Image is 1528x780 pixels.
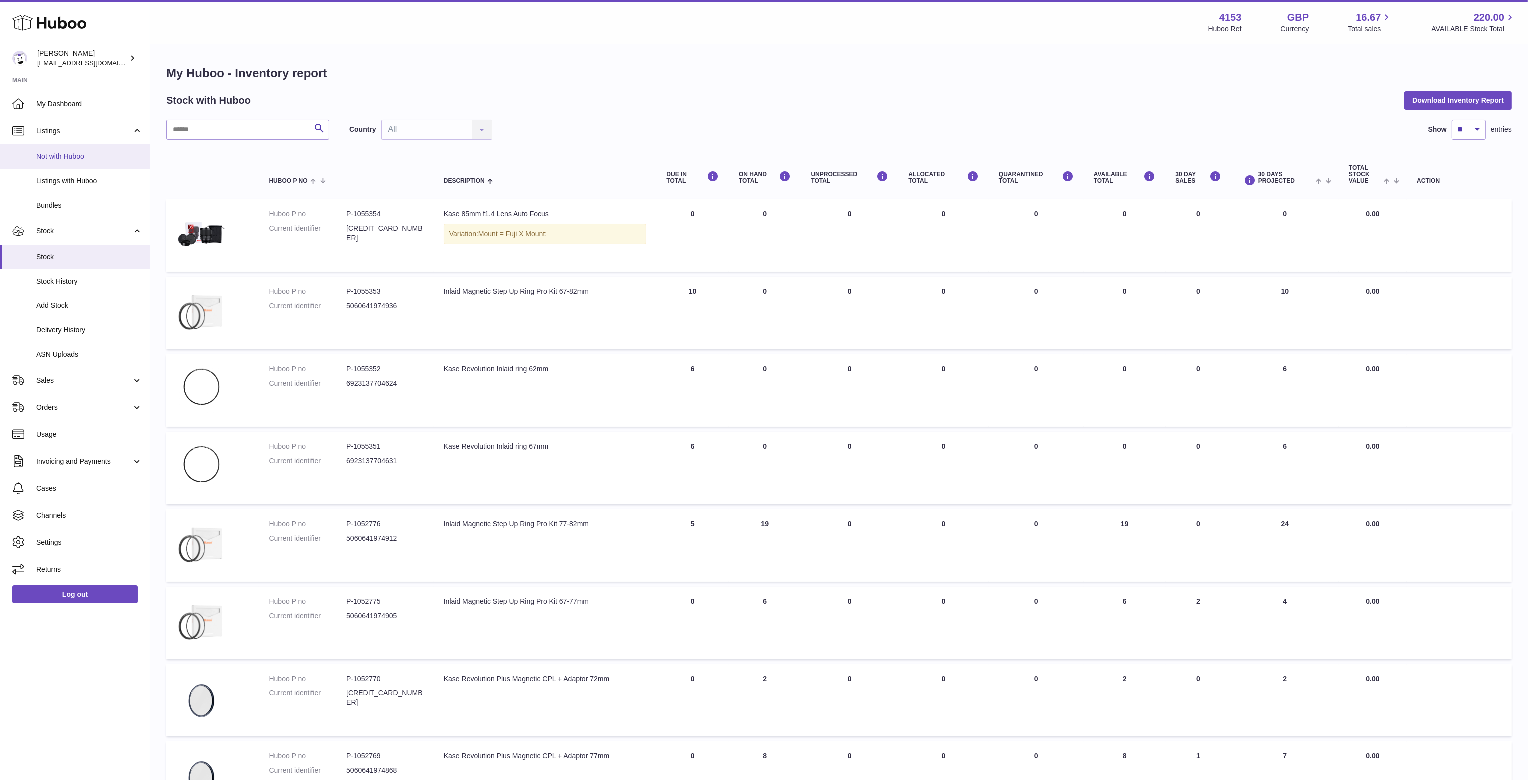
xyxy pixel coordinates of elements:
[36,430,142,439] span: Usage
[1231,664,1339,737] td: 2
[1287,11,1309,24] strong: GBP
[1166,199,1231,272] td: 0
[269,534,346,543] dt: Current identifier
[346,534,424,543] dd: 5060641974912
[1366,675,1380,683] span: 0.00
[729,509,801,582] td: 19
[37,49,127,68] div: [PERSON_NAME]
[1366,210,1380,218] span: 0.00
[269,766,346,775] dt: Current identifier
[729,664,801,737] td: 2
[1094,171,1156,184] div: AVAILABLE Total
[1034,675,1038,683] span: 0
[346,287,424,296] dd: P-1055353
[801,587,899,659] td: 0
[1491,125,1512,134] span: entries
[444,597,647,606] div: Inlaid Magnetic Step Up Ring Pro Kit 67-77mm
[801,199,899,272] td: 0
[36,99,142,109] span: My Dashboard
[1176,171,1221,184] div: 30 DAY SALES
[1231,509,1339,582] td: 24
[1417,178,1502,184] div: Action
[729,432,801,504] td: 0
[656,354,729,427] td: 6
[1366,520,1380,528] span: 0.00
[12,51,27,66] img: sales@kasefilters.com
[1219,11,1242,24] strong: 4153
[444,178,485,184] span: Description
[656,664,729,737] td: 0
[1166,277,1231,349] td: 0
[269,178,307,184] span: Huboo P no
[36,376,132,385] span: Sales
[1258,171,1313,184] span: 30 DAYS PROJECTED
[346,364,424,374] dd: P-1055352
[1166,509,1231,582] td: 0
[346,442,424,451] dd: P-1055351
[898,199,989,272] td: 0
[656,587,729,659] td: 0
[36,565,142,574] span: Returns
[1034,365,1038,373] span: 0
[898,354,989,427] td: 0
[36,403,132,412] span: Orders
[729,587,801,659] td: 6
[801,277,899,349] td: 0
[444,674,647,684] div: Kase Revolution Plus Magnetic CPL + Adaptor 72mm
[1348,11,1392,34] a: 16.67 Total sales
[1034,287,1038,295] span: 0
[269,597,346,606] dt: Huboo P no
[1431,24,1516,34] span: AVAILABLE Stock Total
[36,126,132,136] span: Listings
[444,224,647,244] div: Variation:
[1034,752,1038,760] span: 0
[12,585,138,603] a: Log out
[269,442,346,451] dt: Huboo P no
[36,350,142,359] span: ASN Uploads
[1348,24,1392,34] span: Total sales
[898,277,989,349] td: 0
[444,287,647,296] div: Inlaid Magnetic Step Up Ring Pro Kit 67-82mm
[666,171,719,184] div: DUE IN TOTAL
[36,176,142,186] span: Listings with Huboo
[1366,365,1380,373] span: 0.00
[36,457,132,466] span: Invoicing and Payments
[346,751,424,761] dd: P-1052769
[346,209,424,219] dd: P-1055354
[444,364,647,374] div: Kase Revolution Inlaid ring 62mm
[729,277,801,349] td: 0
[269,287,346,296] dt: Huboo P no
[1084,199,1166,272] td: 0
[1366,287,1380,295] span: 0.00
[1231,432,1339,504] td: 6
[999,171,1074,184] div: QUARANTINED Total
[346,456,424,466] dd: 6923137704631
[36,152,142,161] span: Not with Huboo
[269,224,346,243] dt: Current identifier
[176,674,226,724] img: product image
[36,538,142,547] span: Settings
[1084,664,1166,737] td: 2
[1166,587,1231,659] td: 2
[1366,442,1380,450] span: 0.00
[1166,354,1231,427] td: 0
[1084,432,1166,504] td: 0
[346,519,424,529] dd: P-1052776
[269,674,346,684] dt: Huboo P no
[656,432,729,504] td: 6
[176,519,226,569] img: product image
[656,277,729,349] td: 10
[346,611,424,621] dd: 5060641974905
[801,664,899,737] td: 0
[346,688,424,707] dd: [CREDIT_CARD_NUMBER]
[811,171,889,184] div: UNPROCESSED Total
[176,597,226,647] img: product image
[1166,432,1231,504] td: 0
[176,287,226,337] img: product image
[269,209,346,219] dt: Huboo P no
[37,59,147,67] span: [EMAIL_ADDRESS][DOMAIN_NAME]
[1034,442,1038,450] span: 0
[36,325,142,335] span: Delivery History
[444,519,647,529] div: Inlaid Magnetic Step Up Ring Pro Kit 77-82mm
[346,597,424,606] dd: P-1052775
